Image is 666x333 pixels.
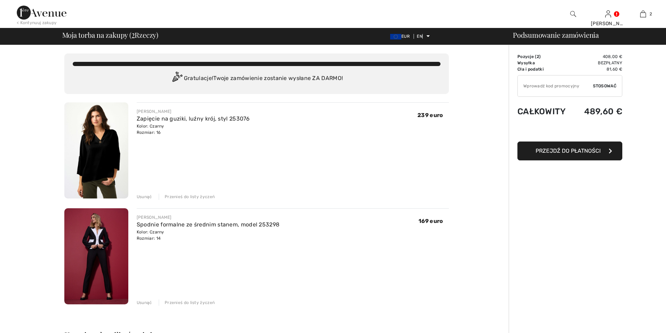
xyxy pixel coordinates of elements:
[591,21,632,27] font: [PERSON_NAME]
[605,10,611,17] a: Zalogować się
[650,12,652,16] font: 2
[418,218,443,224] font: 169 euro
[536,147,601,154] font: Przejdź do płatności
[62,30,131,39] font: Moja torba na zakupy (
[137,109,172,114] font: [PERSON_NAME]
[390,34,401,39] img: Euro
[137,194,152,199] font: Usunąć
[417,112,443,118] font: 239 euro
[137,221,279,228] a: Spodnie formalne ze średnim stanem, model 253298
[539,54,540,59] font: )
[137,215,172,220] font: [PERSON_NAME]
[603,54,622,59] font: 408,00 €
[570,10,576,18] img: wyszukaj na stronie internetowej
[165,300,215,305] font: Przenieś do listy życzeń
[137,236,160,241] font: Rozmiar: 14
[517,142,622,160] button: Przejdź do płatności
[517,60,535,65] font: Wysyłka
[537,54,539,59] font: 2
[517,123,622,139] iframe: PayPal
[184,75,213,81] font: Gratulacje!
[517,107,566,116] font: Całkowity
[605,10,611,18] img: Moje informacje
[593,84,616,88] font: Stosować
[417,34,422,39] font: EN
[518,75,593,96] input: Kod promocyjny
[165,194,215,199] font: Przenieś do listy życzeń
[135,30,158,39] font: Rzeczy)
[640,10,646,18] img: Moja torba
[213,75,343,81] font: Twoje zamówienie zostanie wysłane ZA DARMO!
[17,20,57,25] font: < Kontynuuj zakupy
[584,107,622,116] font: 489,60 €
[64,208,128,304] img: Spodnie formalne ze średnim stanem, model 253298
[170,72,184,86] img: Congratulation2.svg
[607,67,622,72] font: 81,60 €
[64,102,128,198] img: Zapięcie na guziki, luźny krój, styl 253076
[513,30,599,39] font: Podsumowanie zamówienia
[626,10,660,18] a: 2
[137,300,152,305] font: Usunąć
[137,124,164,129] font: Kolor: Czarny
[137,130,160,135] font: Rozmiar: 16
[17,6,66,20] img: Aleja 1ère
[517,67,544,72] font: Cła i podatki
[131,28,135,40] font: 2
[401,34,410,39] font: EUR
[137,115,250,122] a: Zapięcie na guziki, luźny krój, styl 253076
[598,60,622,65] font: Bezpłatny
[517,54,537,59] font: Pozycje (
[137,230,164,234] font: Kolor: Czarny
